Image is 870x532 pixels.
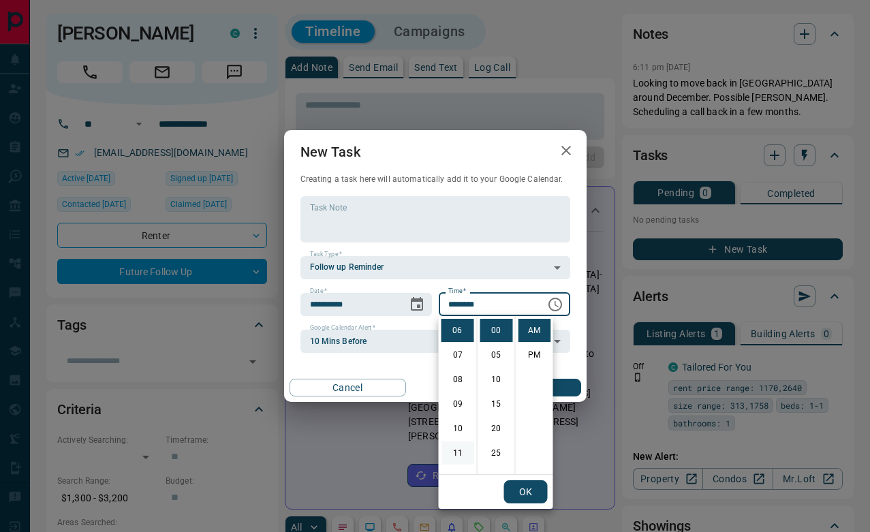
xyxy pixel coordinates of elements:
button: Choose date, selected date is Oct 2, 2025 [403,291,431,318]
p: Creating a task here will automatically add it to your Google Calendar. [300,174,570,185]
li: 0 minutes [480,319,513,342]
li: AM [518,319,551,342]
li: 15 minutes [480,392,513,416]
button: OK [504,480,548,503]
li: 7 hours [441,343,474,366]
button: Choose time, selected time is 6:00 AM [542,291,569,318]
li: 25 minutes [480,441,513,465]
li: 10 minutes [480,368,513,391]
li: 30 minutes [480,466,513,489]
li: PM [518,343,551,366]
label: Time [448,287,466,296]
li: 5 minutes [480,343,513,366]
ul: Select minutes [477,316,515,474]
div: Follow up Reminder [300,256,570,279]
button: Cancel [290,379,406,396]
li: 9 hours [441,392,474,416]
li: 20 minutes [480,417,513,440]
ul: Select hours [439,316,477,474]
label: Task Type [310,250,342,259]
li: 8 hours [441,368,474,391]
label: Date [310,287,327,296]
li: 10 hours [441,417,474,440]
ul: Select meridiem [515,316,553,474]
label: Google Calendar Alert [310,324,375,332]
li: 6 hours [441,319,474,342]
div: 10 Mins Before [300,330,570,353]
h2: New Task [284,130,377,174]
li: 11 hours [441,441,474,465]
